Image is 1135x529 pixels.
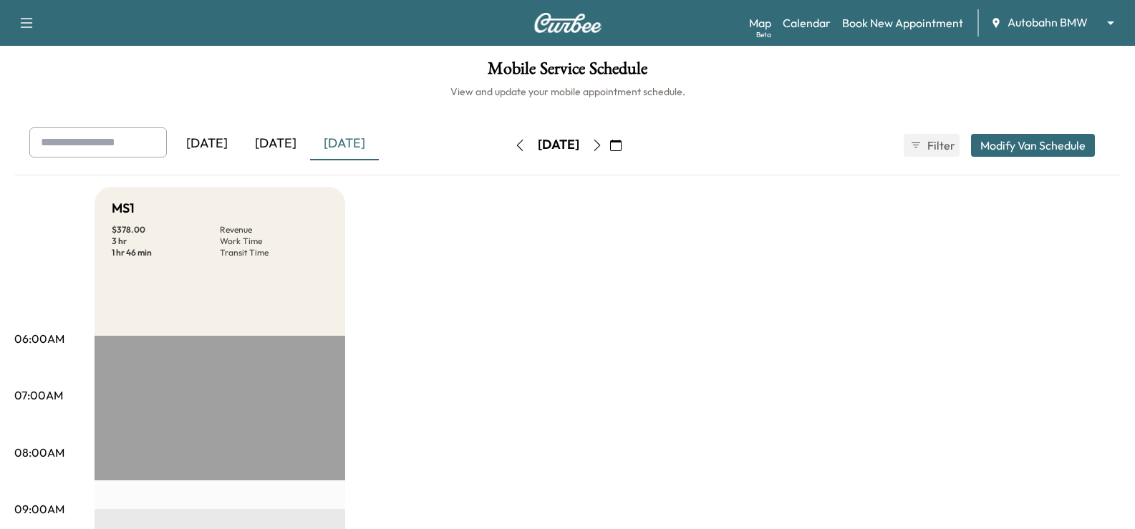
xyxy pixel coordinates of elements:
h5: MS1 [112,198,135,218]
button: Filter [904,134,960,157]
p: Transit Time [220,247,328,258]
div: [DATE] [241,127,310,160]
p: 08:00AM [14,444,64,461]
button: Modify Van Schedule [971,134,1095,157]
p: 09:00AM [14,500,64,518]
p: 07:00AM [14,387,63,404]
div: [DATE] [538,136,579,154]
p: 1 hr 46 min [112,247,220,258]
h6: View and update your mobile appointment schedule. [14,84,1121,99]
h1: Mobile Service Schedule [14,60,1121,84]
div: Beta [756,29,771,40]
span: Autobahn BMW [1008,14,1088,31]
a: Calendar [783,14,831,31]
img: Curbee Logo [533,13,602,33]
p: $ 378.00 [112,224,220,236]
a: MapBeta [749,14,771,31]
p: Work Time [220,236,328,247]
div: [DATE] [310,127,379,160]
p: Revenue [220,224,328,236]
div: [DATE] [173,127,241,160]
a: Book New Appointment [842,14,963,31]
p: 06:00AM [14,330,64,347]
span: Filter [927,137,953,154]
p: 3 hr [112,236,220,247]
